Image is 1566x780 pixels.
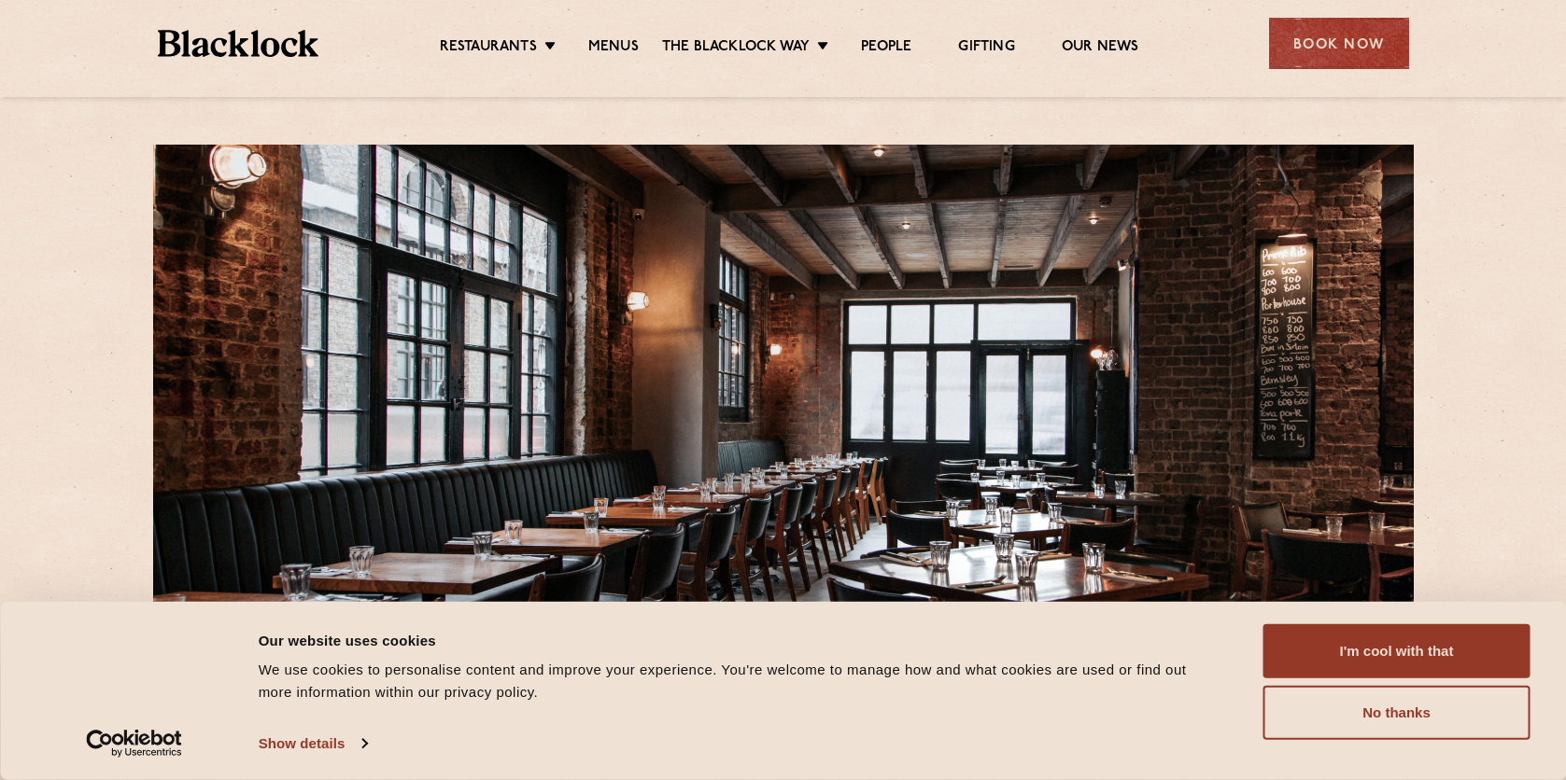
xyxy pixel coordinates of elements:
[52,730,216,758] a: Usercentrics Cookiebot - opens in a new window
[588,38,639,59] a: Menus
[1062,38,1139,59] a: Our News
[662,38,810,59] a: The Blacklock Way
[1263,686,1531,740] button: No thanks
[259,659,1221,703] div: We use cookies to personalise content and improve your experience. You're welcome to manage how a...
[158,30,319,57] img: BL_Textured_Logo-footer-cropped.svg
[1263,624,1531,678] button: I'm cool with that
[1269,18,1409,69] div: Book Now
[259,629,1221,651] div: Our website uses cookies
[259,730,367,758] a: Show details
[958,38,1014,59] a: Gifting
[861,38,911,59] a: People
[440,38,537,59] a: Restaurants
